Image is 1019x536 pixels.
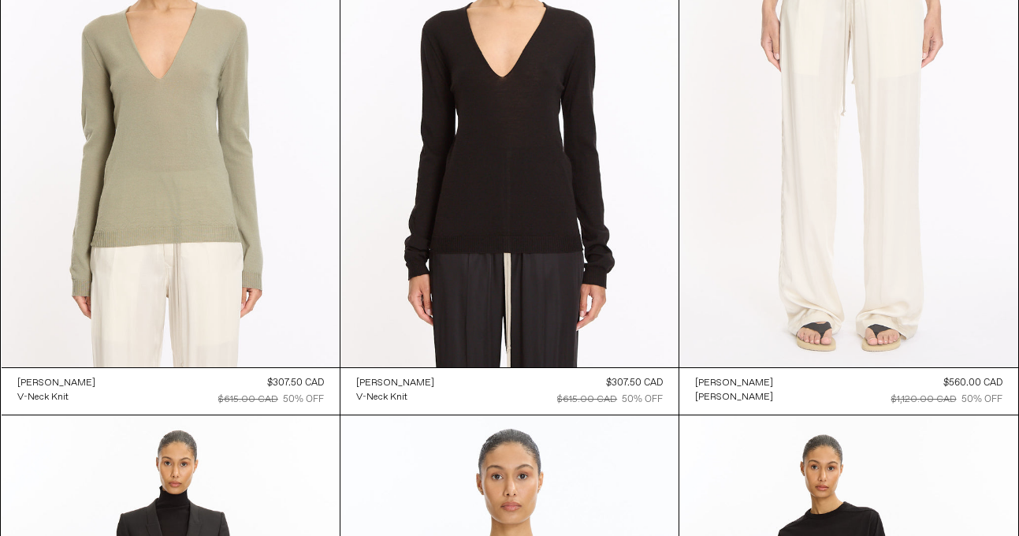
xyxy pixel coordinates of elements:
a: V-Neck Knit [356,390,434,404]
a: [PERSON_NAME] [356,376,434,390]
a: [PERSON_NAME] [17,376,95,390]
div: $1,120.00 CAD [891,393,957,407]
div: $615.00 CAD [218,393,278,407]
a: [PERSON_NAME] [695,390,773,404]
div: 50% OFF [622,393,663,407]
a: V-Neck Knit [17,390,95,404]
div: [PERSON_NAME] [17,377,95,390]
div: $307.50 CAD [606,376,663,390]
div: $307.50 CAD [267,376,324,390]
div: $615.00 CAD [557,393,617,407]
div: $560.00 CAD [943,376,1002,390]
a: [PERSON_NAME] [695,376,773,390]
div: [PERSON_NAME] [695,377,773,390]
div: [PERSON_NAME] [356,377,434,390]
div: 50% OFF [961,393,1002,407]
div: V-Neck Knit [356,391,407,404]
div: V-Neck Knit [17,391,69,404]
div: [PERSON_NAME] [695,391,773,404]
div: 50% OFF [283,393,324,407]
